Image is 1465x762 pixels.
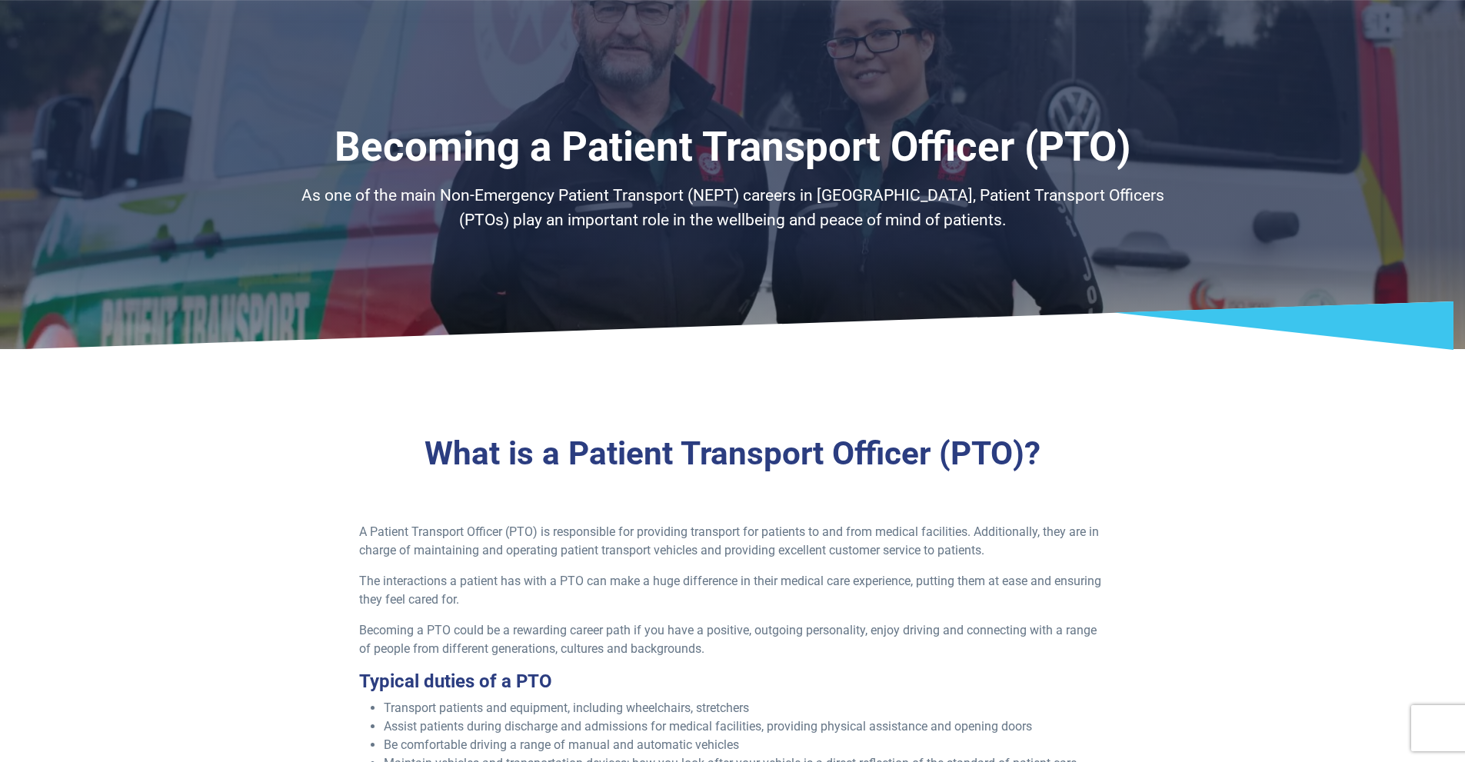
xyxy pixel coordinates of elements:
h3: What is a Patient Transport Officer (PTO)? [283,434,1183,474]
li: Transport patients and equipment, including wheelchairs, stretchers [384,699,1106,717]
li: Be comfortable driving a range of manual and automatic vehicles [384,736,1106,754]
p: A Patient Transport Officer (PTO) is responsible for providing transport for patients to and from... [359,523,1106,560]
li: Assist patients during discharge and admissions for medical facilities, providing physical assist... [384,717,1106,736]
p: As one of the main Non-Emergency Patient Transport (NEPT) careers in [GEOGRAPHIC_DATA], Patient T... [283,184,1183,232]
p: Becoming a PTO could be a rewarding career path if you have a positive, outgoing personality, enj... [359,621,1106,658]
h3: Typical duties of a PTO [359,670,1106,693]
p: The interactions a patient has with a PTO can make a huge difference in their medical care experi... [359,572,1106,609]
h1: Becoming a Patient Transport Officer (PTO) [283,123,1183,171]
